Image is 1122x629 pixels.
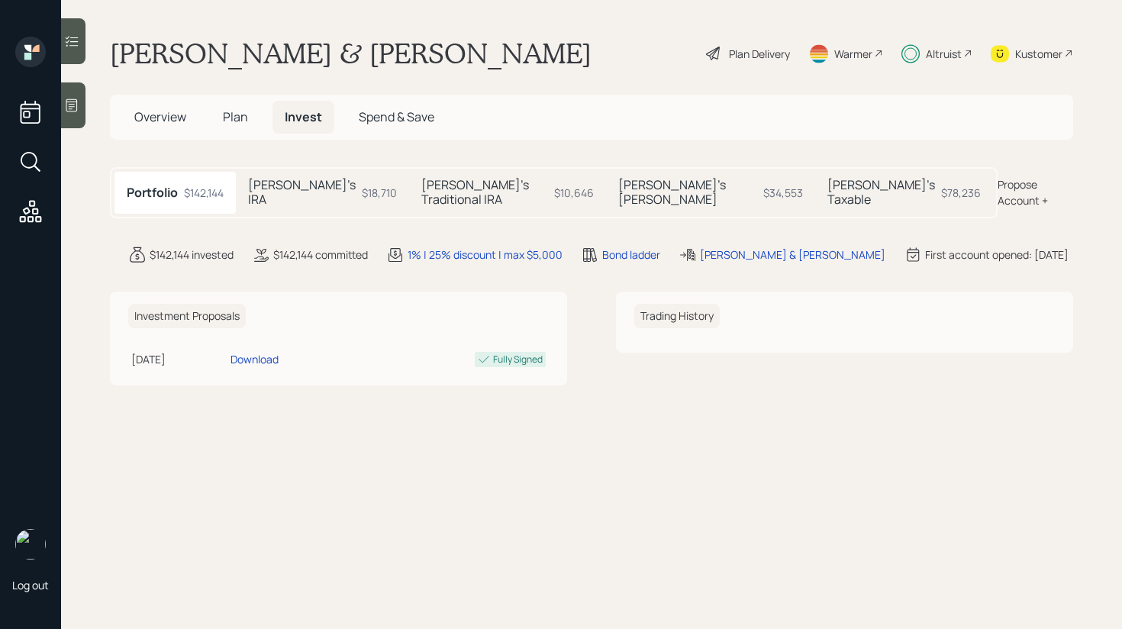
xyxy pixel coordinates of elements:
div: First account opened: [DATE] [925,247,1069,263]
div: Altruist [926,46,962,62]
div: Plan Delivery [729,46,790,62]
h5: [PERSON_NAME]'s [PERSON_NAME] [618,178,758,207]
h5: Portfolio [127,185,178,200]
h1: [PERSON_NAME] & [PERSON_NAME] [110,37,592,70]
span: Invest [285,108,322,125]
span: Overview [134,108,186,125]
div: $142,144 committed [273,247,368,263]
div: Download [231,351,279,367]
div: $142,144 [184,185,224,201]
span: Spend & Save [359,108,434,125]
div: Fully Signed [493,353,543,366]
div: Warmer [834,46,872,62]
h6: Investment Proposals [128,304,246,329]
img: retirable_logo.png [15,529,46,560]
div: $78,236 [941,185,981,201]
div: [PERSON_NAME] & [PERSON_NAME] [700,247,885,263]
div: Propose Account + [998,176,1073,208]
div: Kustomer [1015,46,1062,62]
div: 1% | 25% discount | max $5,000 [408,247,563,263]
div: [DATE] [131,351,224,367]
h5: [PERSON_NAME]'s Traditional IRA [421,178,548,207]
div: $10,646 [554,185,594,201]
div: $142,144 invested [150,247,234,263]
div: Log out [12,578,49,592]
span: Plan [223,108,248,125]
div: Bond ladder [602,247,660,263]
div: $18,710 [362,185,397,201]
h5: [PERSON_NAME]'s IRA [248,178,356,207]
h6: Trading History [634,304,720,329]
div: $34,553 [763,185,803,201]
h5: [PERSON_NAME]'s Taxable [827,178,935,207]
